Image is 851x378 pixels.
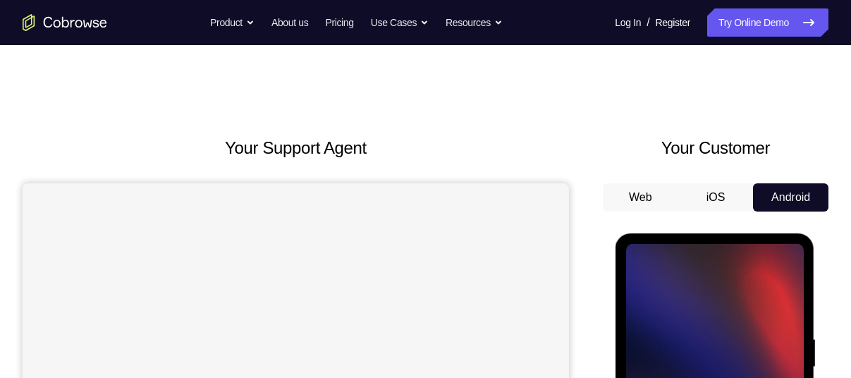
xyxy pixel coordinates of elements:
[647,14,649,31] span: /
[656,8,690,37] a: Register
[23,135,569,161] h2: Your Support Agent
[707,8,828,37] a: Try Online Demo
[446,8,503,37] button: Resources
[63,201,135,215] span: Tap to Start
[678,183,754,212] button: iOS
[325,8,353,37] a: Pricing
[23,14,107,31] a: Go to the home page
[371,8,429,37] button: Use Cases
[615,8,641,37] a: Log In
[271,8,308,37] a: About us
[210,8,255,37] button: Product
[753,183,828,212] button: Android
[44,189,155,226] button: Tap to Start
[603,183,678,212] button: Web
[603,135,828,161] h2: Your Customer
